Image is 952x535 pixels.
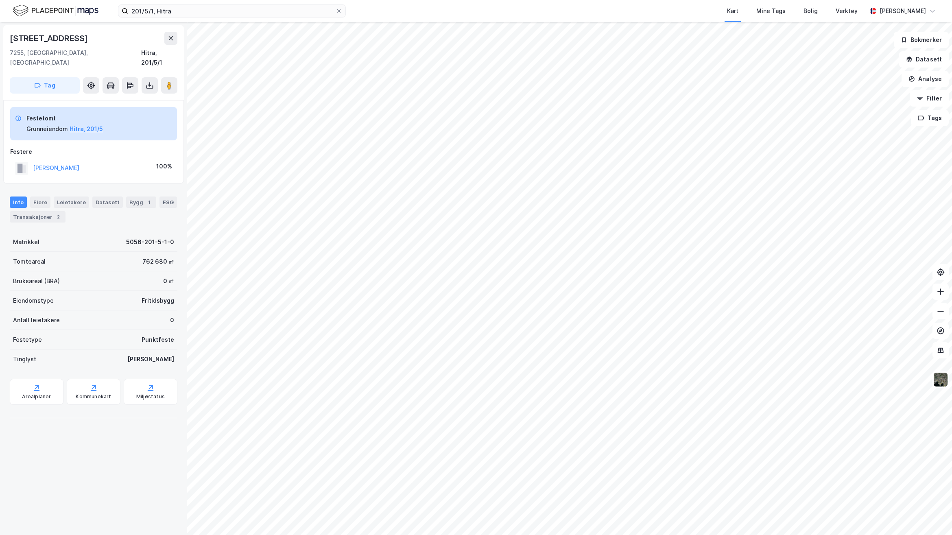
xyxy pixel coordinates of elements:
[163,276,174,286] div: 0 ㎡
[880,6,926,16] div: [PERSON_NAME]
[933,372,948,387] img: 9k=
[92,197,123,208] div: Datasett
[159,197,177,208] div: ESG
[54,213,62,221] div: 2
[911,496,952,535] div: Kontrollprogram for chat
[902,71,949,87] button: Analyse
[22,393,51,400] div: Arealplaner
[910,90,949,107] button: Filter
[10,48,141,68] div: 7255, [GEOGRAPHIC_DATA], [GEOGRAPHIC_DATA]
[26,114,103,123] div: Festetomt
[142,257,174,266] div: 762 680 ㎡
[836,6,858,16] div: Verktøy
[70,124,103,134] button: Hitra, 201/5
[727,6,738,16] div: Kart
[899,51,949,68] button: Datasett
[10,32,90,45] div: [STREET_ADDRESS]
[756,6,786,16] div: Mine Tags
[76,393,111,400] div: Kommunekart
[13,296,54,306] div: Eiendomstype
[911,110,949,126] button: Tags
[13,354,36,364] div: Tinglyst
[26,124,68,134] div: Grunneiendom
[145,198,153,206] div: 1
[30,197,50,208] div: Eiere
[136,393,165,400] div: Miljøstatus
[13,4,98,18] img: logo.f888ab2527a4732fd821a326f86c7f29.svg
[156,162,172,171] div: 100%
[10,147,177,157] div: Festere
[13,257,46,266] div: Tomteareal
[128,5,336,17] input: Søk på adresse, matrikkel, gårdeiere, leietakere eller personer
[804,6,818,16] div: Bolig
[141,48,177,68] div: Hitra, 201/5/1
[13,237,39,247] div: Matrikkel
[10,197,27,208] div: Info
[10,211,66,223] div: Transaksjoner
[13,335,42,345] div: Festetype
[54,197,89,208] div: Leietakere
[10,77,80,94] button: Tag
[142,335,174,345] div: Punktfeste
[127,354,174,364] div: [PERSON_NAME]
[126,197,156,208] div: Bygg
[911,496,952,535] iframe: Chat Widget
[170,315,174,325] div: 0
[894,32,949,48] button: Bokmerker
[13,276,60,286] div: Bruksareal (BRA)
[142,296,174,306] div: Fritidsbygg
[126,237,174,247] div: 5056-201-5-1-0
[13,315,60,325] div: Antall leietakere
